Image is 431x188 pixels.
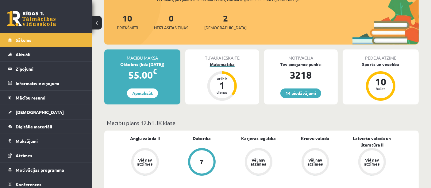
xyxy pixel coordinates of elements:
span: Mācību resursi [16,95,45,100]
span: Priekšmeti [117,25,138,31]
a: Sports un veselība 10 balles [343,61,419,102]
legend: Ziņojumi [16,62,84,76]
div: Oktobris (līdz [DATE]) [104,61,180,68]
a: Sākums [8,33,84,47]
a: Vēl nav atzīmes [117,148,173,177]
a: Informatīvie ziņojumi [8,76,84,90]
div: dienas [213,90,231,94]
a: Datorika [193,135,211,142]
div: Mācību maksa [104,49,180,61]
div: 55.00 [104,68,180,82]
a: Apmaksāt [127,88,158,98]
a: [DEMOGRAPHIC_DATA] [8,105,84,119]
a: Karjeras izglītība [241,135,276,142]
div: Vēl nav atzīmes [307,158,324,166]
a: Matemātika Atlicis 1 dienas [185,61,259,102]
div: Matemātika [185,61,259,68]
a: Mācību resursi [8,91,84,105]
div: Vēl nav atzīmes [250,158,267,166]
span: Konferences [16,182,41,187]
a: Motivācijas programma [8,163,84,177]
span: Motivācijas programma [16,167,64,173]
a: 0Neizlasītās ziņas [154,13,188,31]
span: Neizlasītās ziņas [154,25,188,31]
span: [DEMOGRAPHIC_DATA] [204,25,247,31]
a: 2[DEMOGRAPHIC_DATA] [204,13,247,31]
div: 1 [213,80,231,90]
div: Tuvākā ieskaite [185,49,259,61]
div: Tev pieejamie punkti [264,61,338,68]
span: [DEMOGRAPHIC_DATA] [16,109,64,115]
div: Atlicis [213,77,231,80]
a: 14 piedāvājumi [280,88,321,98]
a: Vēl nav atzīmes [287,148,344,177]
a: Vēl nav atzīmes [344,148,400,177]
legend: Maksājumi [16,134,84,148]
div: Sports un veselība [343,61,419,68]
span: Sākums [16,37,31,43]
div: Motivācija [264,49,338,61]
a: Aktuāli [8,47,84,61]
span: Atzīmes [16,153,32,158]
span: Digitālie materiāli [16,124,52,129]
a: Angļu valoda II [130,135,160,142]
a: 7 [173,148,230,177]
a: Digitālie materiāli [8,119,84,134]
div: Vēl nav atzīmes [364,158,381,166]
a: Ziņojumi [8,62,84,76]
span: € [153,67,157,76]
legend: Informatīvie ziņojumi [16,76,84,90]
a: Atzīmes [8,148,84,163]
div: 10 [371,77,390,87]
div: 7 [200,159,204,165]
div: Pēdējā atzīme [343,49,419,61]
a: Vēl nav atzīmes [230,148,287,177]
a: Krievu valoda [301,135,329,142]
div: balles [371,87,390,90]
a: Rīgas 1. Tālmācības vidusskola [7,11,56,26]
a: 10Priekšmeti [117,13,138,31]
span: Aktuāli [16,52,30,57]
p: Mācību plāns 12.b1 JK klase [107,119,416,127]
div: 3218 [264,68,338,82]
a: Maksājumi [8,134,84,148]
a: Latviešu valoda un literatūra II [344,135,400,148]
div: Vēl nav atzīmes [137,158,154,166]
